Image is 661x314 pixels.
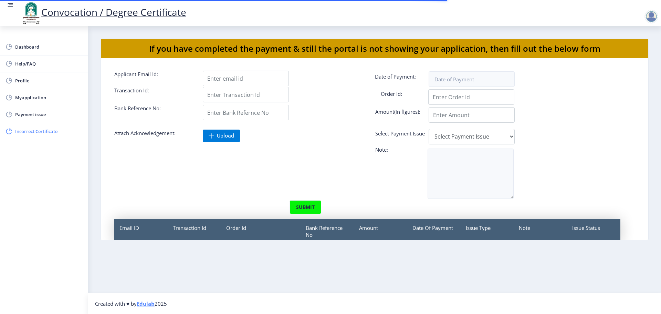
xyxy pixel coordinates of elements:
[514,219,567,243] div: Note
[203,71,289,86] input: Enter email id
[428,89,514,105] input: Enter Order Id
[95,300,167,307] span: Created with ♥ by 2025
[203,105,289,120] input: Enter Bank Refernce No
[301,219,354,243] div: Bank Reference No
[567,219,620,243] div: Issue Status
[461,219,514,243] div: Issue Type
[21,1,41,25] img: logo
[221,219,301,243] div: Order Id
[114,219,168,243] div: Email ID
[15,77,83,85] span: Profile
[15,93,83,102] span: Myapplication
[15,127,83,135] span: Incorrect Certificate
[407,219,461,243] div: Date Of Payment
[217,132,234,139] span: Upload
[109,71,198,83] label: Applicant Email Id:
[168,219,221,243] div: Transaction Id
[101,39,648,58] nb-card-header: If you have completed the payment & still the portal is not showing your application, then fill o...
[109,87,198,100] label: Transaction Id:
[15,110,83,119] span: Payment issue
[109,130,198,139] label: Attach Acknowledgement:
[370,146,459,155] label: Note:
[203,87,289,102] input: Enter Transaction Id
[109,105,198,118] label: Bank Reference No:
[429,107,515,123] input: Enter Amount
[15,43,83,51] span: Dashboard
[354,219,407,243] div: Amount
[290,200,321,214] button: submit
[21,6,186,19] a: Convocation / Degree Certificate
[429,71,515,87] input: Date of Payment
[370,73,458,83] label: Date of Payment:
[137,300,155,307] a: Edulab
[15,60,83,68] span: Help/FAQ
